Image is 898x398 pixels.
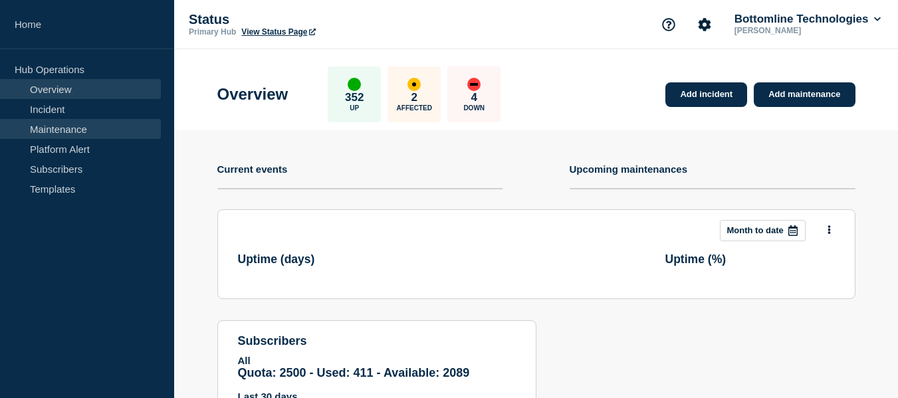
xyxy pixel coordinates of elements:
div: affected [407,78,421,91]
p: 4 [471,91,477,104]
p: Up [350,104,359,112]
div: up [348,78,361,91]
p: [PERSON_NAME] [732,26,870,35]
h3: Uptime ( days ) [238,252,407,266]
p: 352 [345,91,364,104]
h4: Upcoming maintenances [570,163,688,175]
p: Primary Hub [189,27,236,37]
p: Status [189,12,455,27]
a: Add maintenance [754,82,855,107]
h4: Current events [217,163,288,175]
p: Month to date [727,225,784,235]
p: 2 [411,91,417,104]
h4: subscribers [238,334,516,348]
button: Account settings [691,11,719,39]
p: Affected [397,104,432,112]
button: Support [655,11,683,39]
a: Add incident [665,82,747,107]
button: Month to date [720,220,806,241]
p: All [238,355,516,366]
h1: Overview [217,85,288,104]
h3: Uptime ( % ) [665,252,835,266]
button: Bottomline Technologies [732,13,883,26]
span: Quota: 2500 - Used: 411 - Available: 2089 [238,366,470,379]
div: down [467,78,481,91]
a: View Status Page [241,27,315,37]
p: Down [463,104,485,112]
